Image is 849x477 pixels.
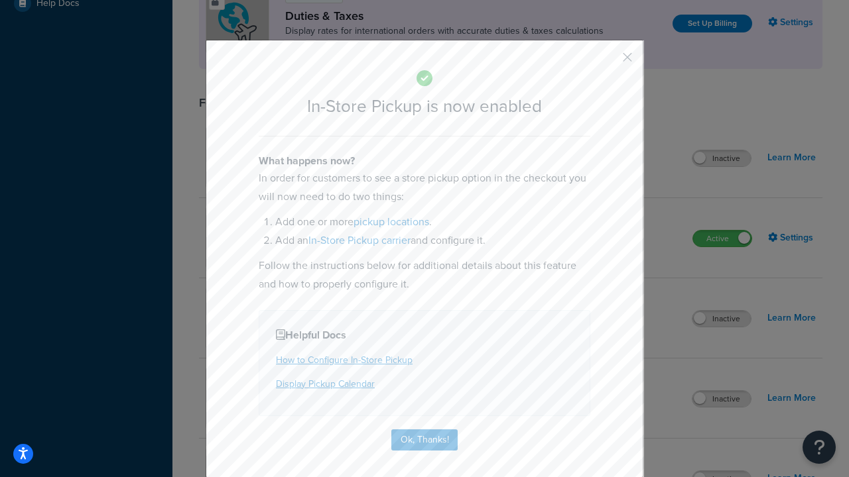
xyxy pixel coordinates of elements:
h4: Helpful Docs [276,327,573,343]
h2: In-Store Pickup is now enabled [259,97,590,116]
a: Display Pickup Calendar [276,377,375,391]
a: In-Store Pickup carrier [308,233,411,248]
li: Add an and configure it. [275,231,590,250]
button: Ok, Thanks! [391,429,458,450]
h4: What happens now? [259,153,590,169]
p: Follow the instructions below for additional details about this feature and how to properly confi... [259,256,590,293]
p: In order for customers to see a store pickup option in the checkout you will now need to do two t... [259,169,590,206]
li: Add one or more . [275,213,590,231]
a: pickup locations [354,214,429,229]
a: How to Configure In-Store Pickup [276,353,413,367]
